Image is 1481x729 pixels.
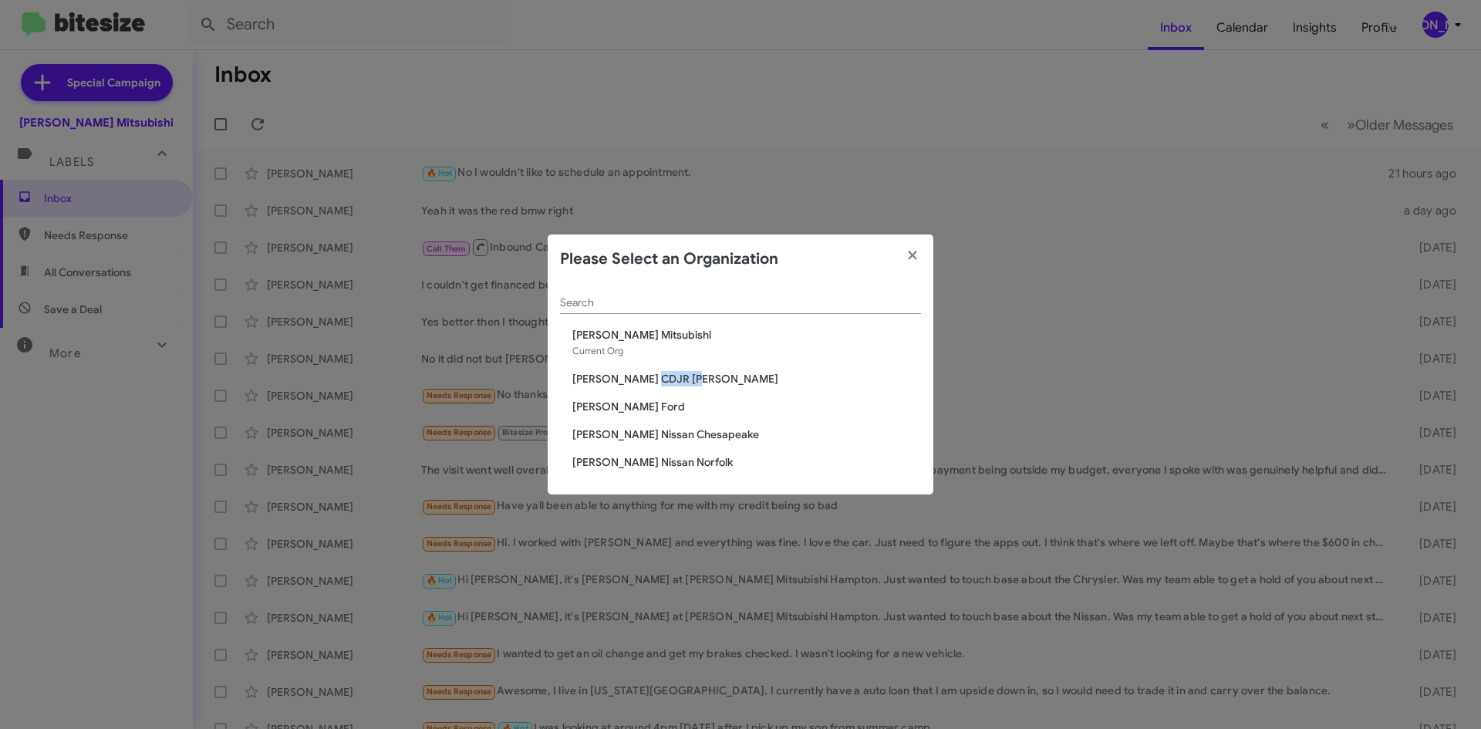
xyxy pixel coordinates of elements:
[572,454,921,470] span: [PERSON_NAME] Nissan Norfolk
[572,371,921,386] span: [PERSON_NAME] CDJR [PERSON_NAME]
[560,247,778,272] h2: Please Select an Organization
[572,345,623,356] span: Current Org
[572,327,921,343] span: [PERSON_NAME] Mitsubishi
[572,399,921,414] span: [PERSON_NAME] Ford
[572,427,921,442] span: [PERSON_NAME] Nissan Chesapeake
